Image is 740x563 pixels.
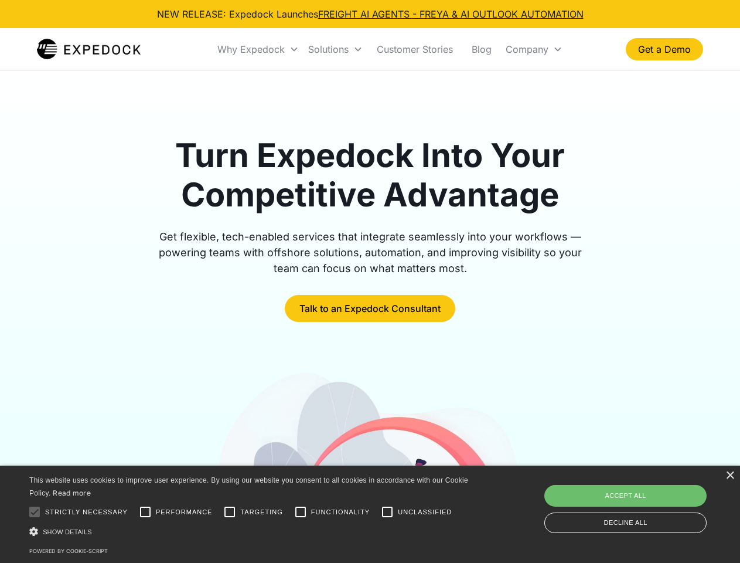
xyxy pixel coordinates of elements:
[145,229,595,276] div: Get flexible, tech-enabled services that integrate seamlessly into your workflows — powering team...
[318,8,584,20] a: FREIGHT AI AGENTS - FREYA & AI OUTLOOK AUTOMATION
[506,43,548,55] div: Company
[308,43,349,55] div: Solutions
[367,29,462,69] a: Customer Stories
[29,548,108,554] a: Powered by cookie-script
[311,507,370,517] span: Functionality
[240,507,282,517] span: Targeting
[501,29,567,69] div: Company
[29,476,468,498] span: This website uses cookies to improve user experience. By using our website you consent to all coo...
[545,436,740,563] iframe: Chat Widget
[37,38,141,61] img: Expedock Logo
[213,29,303,69] div: Why Expedock
[45,507,128,517] span: Strictly necessary
[303,29,367,69] div: Solutions
[145,136,595,215] h1: Turn Expedock Into Your Competitive Advantage
[626,38,703,60] a: Get a Demo
[157,7,584,21] div: NEW RELEASE: Expedock Launches
[398,507,452,517] span: Unclassified
[37,38,141,61] a: home
[217,43,285,55] div: Why Expedock
[285,295,455,322] a: Talk to an Expedock Consultant
[29,525,472,538] div: Show details
[156,507,213,517] span: Performance
[462,29,501,69] a: Blog
[53,489,91,497] a: Read more
[43,528,92,535] span: Show details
